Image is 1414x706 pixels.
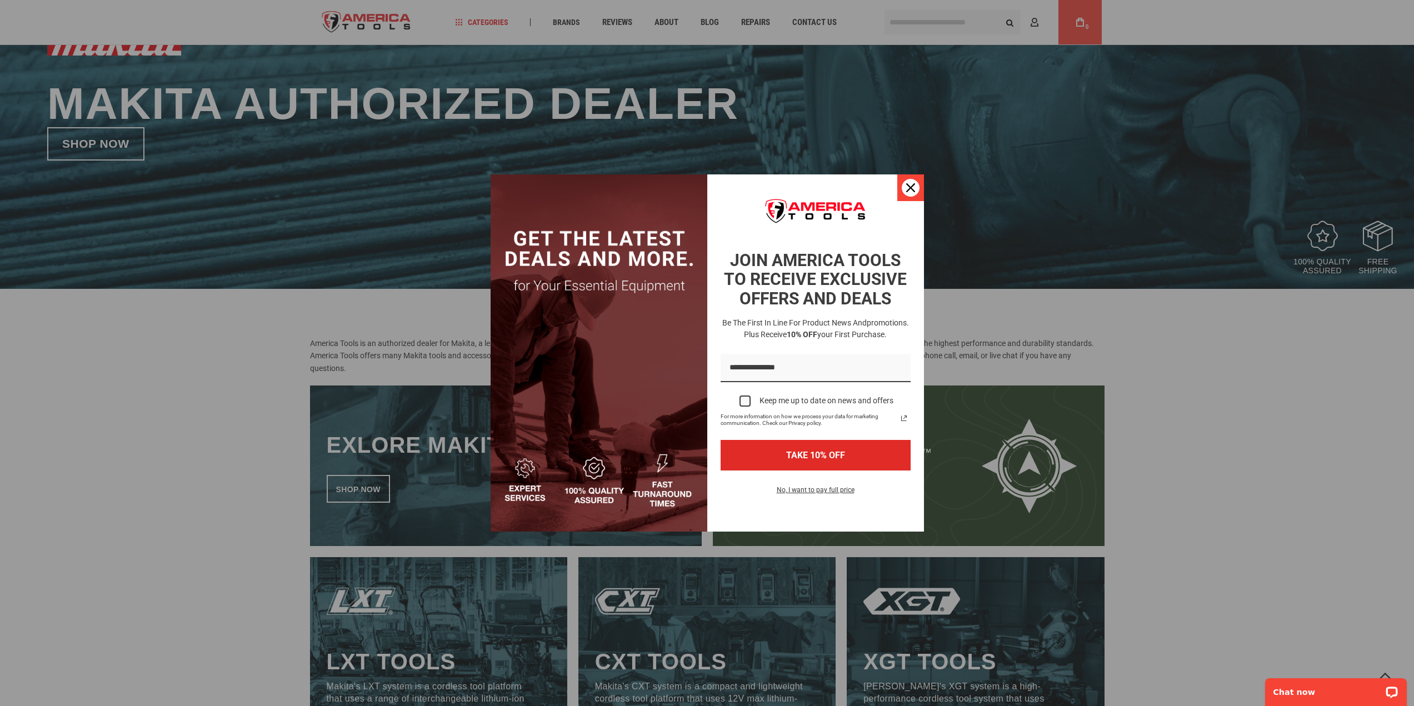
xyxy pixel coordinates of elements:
[787,330,817,339] strong: 10% OFF
[721,354,911,382] input: Email field
[897,412,911,425] svg: link icon
[760,396,893,405] div: Keep me up to date on news and offers
[768,484,863,503] button: No, I want to pay full price
[906,183,915,192] svg: close icon
[1258,671,1414,706] iframe: LiveChat chat widget
[718,317,913,341] h3: Be the first in line for product news and
[724,251,907,308] strong: JOIN AMERICA TOOLS TO RECEIVE EXCLUSIVE OFFERS AND DEALS
[897,174,924,201] button: Close
[897,412,911,425] a: Read our Privacy Policy
[721,440,911,470] button: TAKE 10% OFF
[721,413,897,427] span: For more information on how we process your data for marketing communication. Check our Privacy p...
